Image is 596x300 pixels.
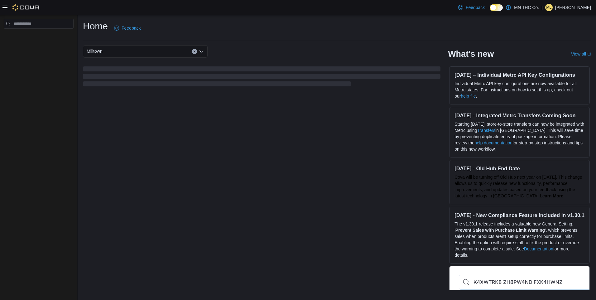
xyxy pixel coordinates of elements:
[555,4,591,11] p: [PERSON_NAME]
[12,4,40,11] img: Cova
[454,165,584,172] h3: [DATE] - Old Hub End Date
[571,51,591,56] a: View allExternal link
[122,25,141,31] span: Feedback
[454,72,584,78] h3: [DATE] – Individual Metrc API Key Configurations
[448,49,494,59] h2: What's new
[514,4,539,11] p: MN THC Co.
[454,121,584,152] p: Starting [DATE], store-to-store transfers can now be integrated with Metrc using in [GEOGRAPHIC_D...
[477,128,496,133] a: Transfers
[455,228,545,233] strong: Prevent Sales with Purchase Limit Warning
[456,1,487,14] a: Feedback
[192,49,197,54] button: Clear input
[540,193,563,198] a: Learn More
[454,221,584,258] p: The v1.30.1 release includes a valuable new General Setting, ' ', which prevents sales when produ...
[490,4,503,11] input: Dark Mode
[454,175,582,198] span: Cova will be turning off Old Hub next year on [DATE]. This change allows us to quickly release ne...
[83,20,108,32] h1: Home
[466,4,485,11] span: Feedback
[87,47,103,55] span: Milltown
[4,30,74,45] nav: Complex example
[587,52,591,56] svg: External link
[199,49,204,54] button: Open list of options
[461,94,476,99] a: help file
[545,4,553,11] div: Michael Lessard
[541,4,543,11] p: |
[454,112,584,119] h3: [DATE] - Integrated Metrc Transfers Coming Soon
[524,246,553,251] a: Documentation
[454,212,584,218] h3: [DATE] - New Compliance Feature Included in v1.30.1
[474,140,512,145] a: help documentation
[112,22,143,34] a: Feedback
[454,80,584,99] p: Individual Metrc API key configurations are now available for all Metrc states. For instructions ...
[83,68,440,88] span: Loading
[546,4,552,11] span: ML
